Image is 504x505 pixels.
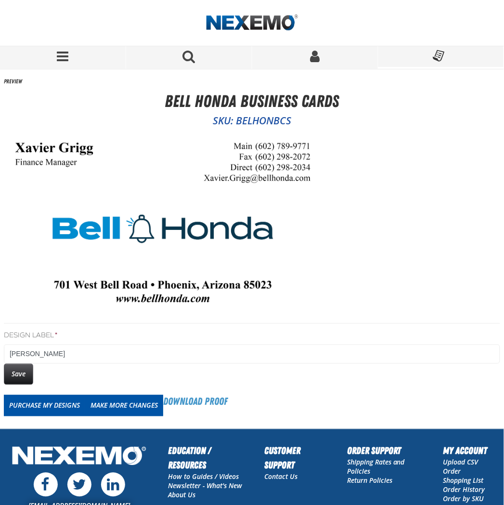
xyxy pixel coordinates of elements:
[347,476,392,485] a: Return Policies
[4,364,33,385] button: Save
[168,444,245,473] h2: Education / Resources
[85,395,163,416] a: Make More Changes
[252,46,378,69] button: My Account
[264,444,328,473] h2: Customer Support
[10,444,149,470] img: Nexemo Logo
[163,395,228,409] a: Download Proof
[4,78,22,85] span: Preview
[378,46,504,67] button: You do not have available Shopping Lists. Open to Create a New List
[207,14,298,31] img: Nexemo logo
[443,494,484,504] a: Order by SKU
[443,458,478,476] a: Upload CSV Order
[347,458,405,476] a: Shipping Rates and Policies
[207,14,298,31] a: Home
[347,444,424,458] h2: Order Support
[168,481,242,491] a: Newsletter - What's New
[264,472,297,481] a: Contact Us
[443,476,484,485] a: Shopping List
[4,332,500,341] label: Design Label
[126,46,252,69] button: Search for a product
[4,395,85,416] a: Purchase My Designs
[168,472,239,481] a: How to Guides / Videos
[443,444,494,458] h2: My Account
[213,114,291,127] span: SKU: BELHONBCS
[4,91,500,111] h1: Bell Honda Business Cards
[4,132,322,314] img: BelHonBCs-BelHonBCs3.5x2-1755638264-68a4e9f8a071d785079275.jpg
[4,345,500,364] input: Design Label
[168,491,195,500] a: About Us
[443,485,485,494] a: Order History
